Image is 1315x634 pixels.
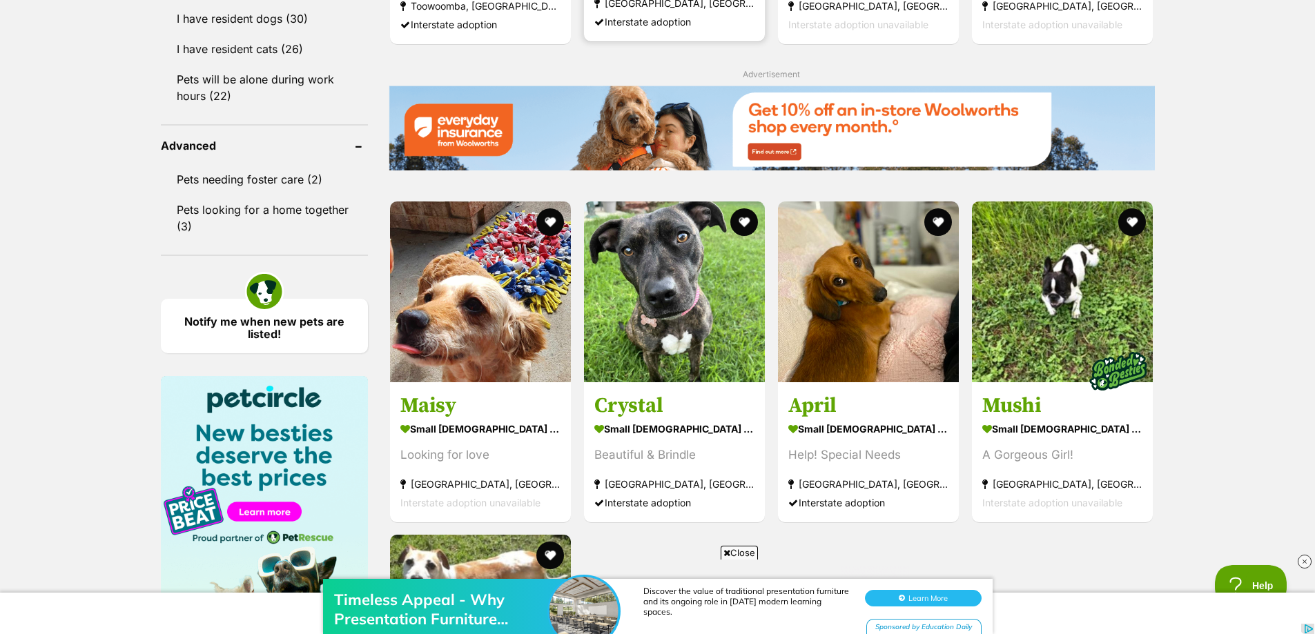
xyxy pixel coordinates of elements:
img: Crystal - American Staffordshire Terrier Dog [584,201,765,382]
a: Crystal small [DEMOGRAPHIC_DATA] Dog Beautiful & Brindle [GEOGRAPHIC_DATA], [GEOGRAPHIC_DATA] Int... [584,382,765,522]
a: I have resident dogs (30) [161,4,368,33]
div: Interstate adoption [788,493,948,511]
div: Interstate adoption [594,12,754,31]
div: Sponsored by Education Daily [866,68,982,85]
a: I have resident cats (26) [161,34,368,63]
button: favourite [536,208,564,236]
h3: Crystal [594,392,754,418]
div: Looking for love [400,445,561,464]
img: Everyday Insurance promotional banner [389,86,1155,170]
strong: small [DEMOGRAPHIC_DATA] Dog [594,418,754,438]
header: Advanced [161,139,368,152]
div: Discover the value of traditional presentation furniture and its ongoing role in [DATE] modern le... [643,34,850,66]
div: Help! Special Needs [788,445,948,464]
h3: Maisy [400,392,561,418]
div: A Gorgeous Girl! [982,445,1142,464]
button: favourite [730,208,758,236]
a: Pets will be alone during work hours (22) [161,65,368,110]
button: favourite [924,208,952,236]
strong: small [DEMOGRAPHIC_DATA] Dog [788,418,948,438]
span: Close [721,546,758,559]
a: Pets needing foster care (2) [161,165,368,194]
a: April small [DEMOGRAPHIC_DATA] Dog Help! Special Needs [GEOGRAPHIC_DATA], [GEOGRAPHIC_DATA] Inter... [778,382,959,522]
span: Interstate adoption unavailable [400,496,540,508]
img: close_rtb.svg [1298,555,1312,568]
strong: [GEOGRAPHIC_DATA], [GEOGRAPHIC_DATA] [788,474,948,493]
span: Interstate adoption unavailable [982,19,1122,30]
a: Pets looking for a home together (3) [161,195,368,241]
a: Maisy small [DEMOGRAPHIC_DATA] Dog Looking for love [GEOGRAPHIC_DATA], [GEOGRAPHIC_DATA] Intersta... [390,382,571,522]
div: Timeless Appeal - Why Presentation Furniture Matters [334,39,555,77]
button: favourite [536,542,564,569]
h3: Mushi [982,392,1142,418]
strong: [GEOGRAPHIC_DATA], [GEOGRAPHIC_DATA] [400,474,561,493]
button: Learn More [865,39,982,55]
strong: [GEOGRAPHIC_DATA], [GEOGRAPHIC_DATA] [982,474,1142,493]
button: favourite [1119,208,1147,236]
div: Beautiful & Brindle [594,445,754,464]
div: Interstate adoption [400,15,561,34]
strong: small [DEMOGRAPHIC_DATA] Dog [400,418,561,438]
img: Maisy - Cavalier King Charles Spaniel Dog [390,201,571,382]
a: Notify me when new pets are listed! [161,299,368,353]
strong: [GEOGRAPHIC_DATA], [GEOGRAPHIC_DATA] [594,474,754,493]
span: Advertisement [743,69,800,79]
strong: small [DEMOGRAPHIC_DATA] Dog [982,418,1142,438]
a: Mushi small [DEMOGRAPHIC_DATA] Dog A Gorgeous Girl! [GEOGRAPHIC_DATA], [GEOGRAPHIC_DATA] Intersta... [972,382,1153,522]
img: April - Dachshund (Miniature) Dog [778,201,959,382]
img: bonded besties [1084,336,1153,405]
span: Interstate adoption unavailable [788,19,928,30]
span: Interstate adoption unavailable [982,496,1122,508]
img: Mushi - French Bulldog [972,201,1153,382]
img: Timeless Appeal - Why Presentation Furniture Matters [549,26,618,95]
div: Interstate adoption [594,493,754,511]
a: Everyday Insurance promotional banner [389,86,1155,173]
h3: April [788,392,948,418]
